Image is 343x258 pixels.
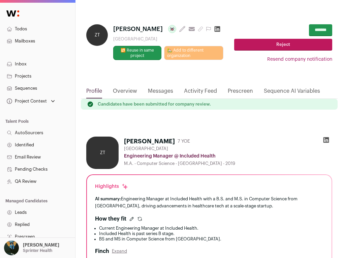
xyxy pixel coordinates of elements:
img: Wellfound [3,7,23,20]
a: Activity Feed [184,87,217,98]
span: [PERSON_NAME] [113,24,163,34]
h1: [PERSON_NAME] [124,137,175,146]
button: Reject [234,39,332,51]
a: Overview [113,87,137,98]
a: 🏡 Add to different organization [164,46,223,60]
p: Candidates have been submitted for company review. [98,102,211,107]
li: Included Health is past series B stage. [99,231,323,236]
button: Open dropdown [5,96,56,106]
img: 12031951-medium_jpg [4,240,19,255]
button: Expand [112,249,127,254]
button: 🔂 Reuse in same project [113,46,161,60]
div: ZT [86,137,119,169]
div: Engineering Manager @ Included Health [124,153,332,160]
div: Project Context [5,98,47,104]
a: Profile [86,87,102,98]
li: Current Engineering Manager at Included Health. [99,226,323,231]
div: ZT [86,24,108,46]
div: Engineering Manager at Included Health with a B.S. and M.S. in Computer Science from [GEOGRAPHIC_... [95,195,323,209]
li: BS and MS in Computer Science from [GEOGRAPHIC_DATA]. [99,236,323,242]
span: AI summary: [95,197,121,201]
p: Sprinter Health [23,248,52,253]
p: [PERSON_NAME] [23,242,59,248]
a: Messages [148,87,173,98]
a: Prescreen [228,87,253,98]
h2: How they fit [95,215,126,223]
div: [GEOGRAPHIC_DATA] [113,36,223,42]
div: 7 YOE [178,138,190,145]
button: Resend company notification [267,56,332,63]
div: M.A. - Computer Science - [GEOGRAPHIC_DATA] - 2019 [124,161,332,166]
a: Sequence AI Variables [264,87,320,98]
span: [GEOGRAPHIC_DATA] [124,146,168,151]
button: Open dropdown [3,240,61,255]
h2: Finch [95,247,109,255]
div: Highlights [95,183,128,190]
